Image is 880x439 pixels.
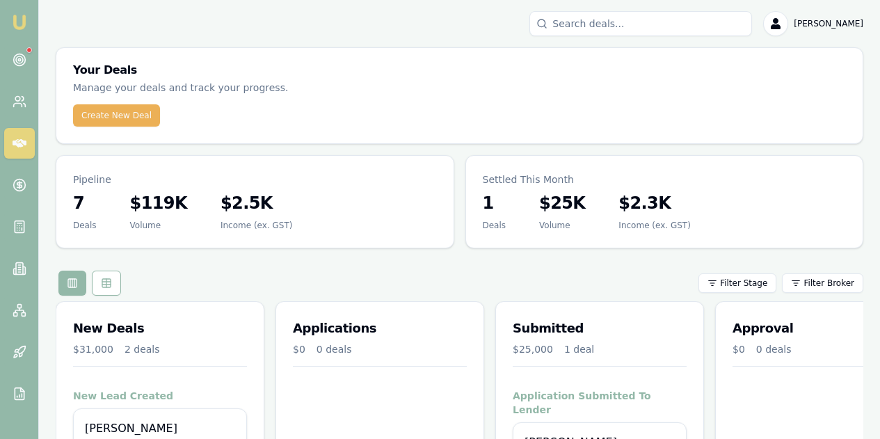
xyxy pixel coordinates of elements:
button: Filter Broker [782,273,863,293]
div: 0 deals [317,342,352,356]
div: 0 deals [756,342,792,356]
button: Create New Deal [73,104,160,127]
div: Income (ex. GST) [618,220,690,231]
h3: 1 [483,192,506,214]
h3: Applications [293,319,467,338]
h3: $2.5K [221,192,292,214]
h4: Application Submitted To Lender [513,389,687,417]
h3: $2.3K [618,192,690,214]
div: $25,000 [513,342,553,356]
div: Deals [483,220,506,231]
h3: 7 [73,192,97,214]
input: Search deals [529,11,752,36]
p: Manage your deals and track your progress. [73,80,429,96]
span: Filter Stage [720,278,767,289]
h3: $119K [130,192,187,214]
div: Deals [73,220,97,231]
h3: Your Deals [73,65,846,76]
p: Pipeline [73,173,437,186]
div: $0 [293,342,305,356]
h3: $25K [539,192,585,214]
div: 1 deal [564,342,594,356]
h3: New Deals [73,319,247,338]
div: Volume [539,220,585,231]
div: 2 deals [125,342,160,356]
button: Filter Stage [698,273,776,293]
h3: Submitted [513,319,687,338]
span: [PERSON_NAME] [794,18,863,29]
h4: New Lead Created [73,389,247,403]
div: [PERSON_NAME] [85,420,235,437]
div: Volume [130,220,187,231]
div: Income (ex. GST) [221,220,292,231]
img: emu-icon-u.png [11,14,28,31]
p: Settled This Month [483,173,847,186]
div: $0 [733,342,745,356]
div: $31,000 [73,342,113,356]
span: Filter Broker [803,278,854,289]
